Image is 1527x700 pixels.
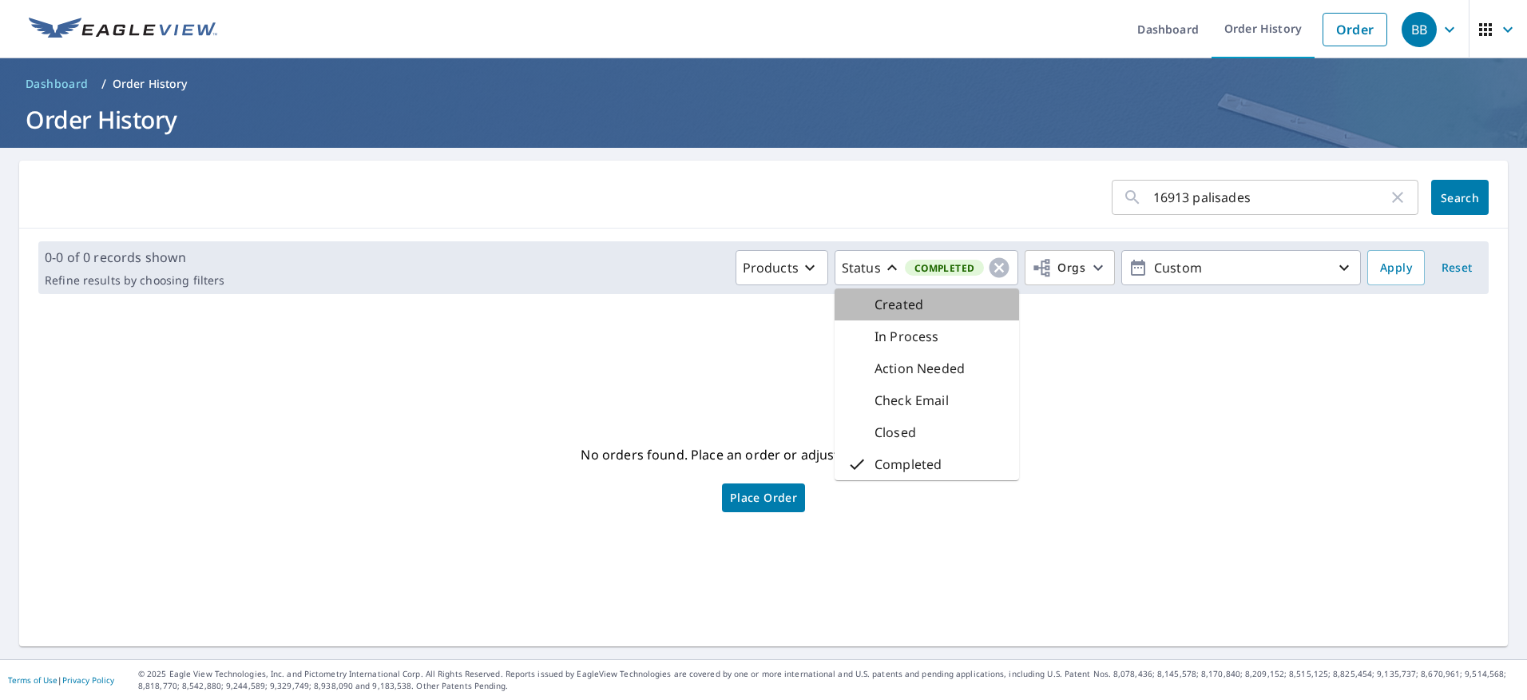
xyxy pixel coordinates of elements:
p: Products [743,258,799,277]
button: Reset [1431,250,1482,285]
span: Place Order [730,494,797,502]
span: Completed [905,260,985,276]
button: Search [1431,180,1489,215]
a: Order [1323,13,1387,46]
span: Orgs [1032,258,1085,278]
input: Address, Report #, Claim ID, etc. [1153,175,1388,220]
p: Completed [875,455,942,474]
a: Place Order [722,483,805,512]
p: In Process [875,327,939,346]
h1: Order History [19,103,1508,136]
p: Closed [875,423,916,442]
p: Custom [1148,254,1335,282]
span: Search [1444,190,1476,205]
span: Dashboard [26,76,89,92]
a: Privacy Policy [62,674,114,686]
img: EV Logo [29,18,217,42]
p: Status [842,258,881,277]
nav: breadcrumb [19,71,1508,97]
span: Reset [1438,258,1476,278]
a: Dashboard [19,71,95,97]
div: Check Email [835,384,1019,416]
p: Order History [113,76,188,92]
div: Closed [835,416,1019,448]
button: StatusCompleted [835,250,1019,285]
div: BB [1402,12,1437,47]
p: Refine results by choosing filters [45,273,224,288]
p: Check Email [875,391,949,410]
p: Action Needed [875,359,965,378]
div: Completed [835,448,1019,480]
button: Custom [1121,250,1361,285]
p: 0-0 of 0 records shown [45,248,224,267]
button: Orgs [1025,250,1115,285]
li: / [101,74,106,93]
p: No orders found. Place an order or adjust the filters above. [581,442,946,467]
div: Created [835,288,1019,320]
div: Action Needed [835,352,1019,384]
div: In Process [835,320,1019,352]
span: Apply [1380,258,1412,278]
p: © 2025 Eagle View Technologies, Inc. and Pictometry International Corp. All Rights Reserved. Repo... [138,668,1519,692]
p: Created [875,295,923,314]
a: Terms of Use [8,674,58,686]
button: Apply [1367,250,1425,285]
p: | [8,675,114,685]
button: Products [736,250,828,285]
